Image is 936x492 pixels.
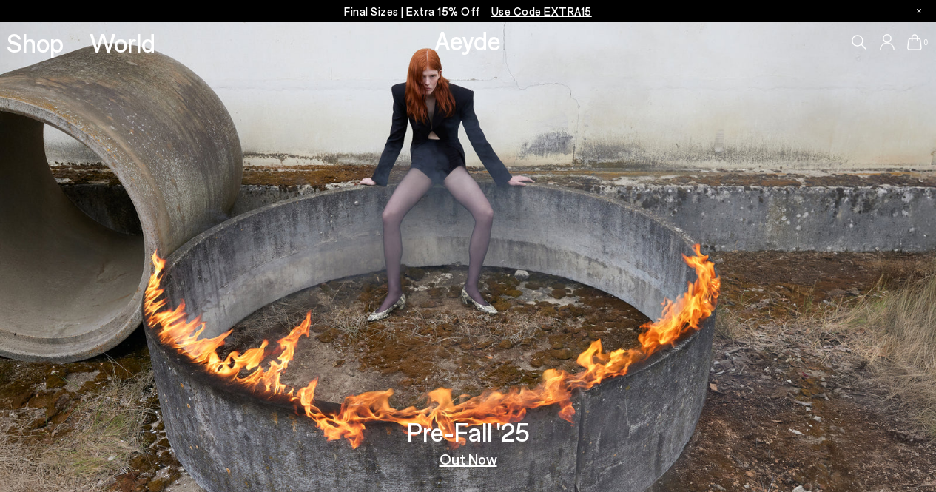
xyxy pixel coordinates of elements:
[922,38,929,47] span: 0
[434,24,501,55] a: Aeyde
[7,30,64,55] a: Shop
[491,4,592,18] span: Navigate to /collections/ss25-final-sizes
[907,34,922,50] a: 0
[440,451,497,466] a: Out Now
[90,30,155,55] a: World
[407,419,530,445] h3: Pre-Fall '25
[344,2,592,21] p: Final Sizes | Extra 15% Off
